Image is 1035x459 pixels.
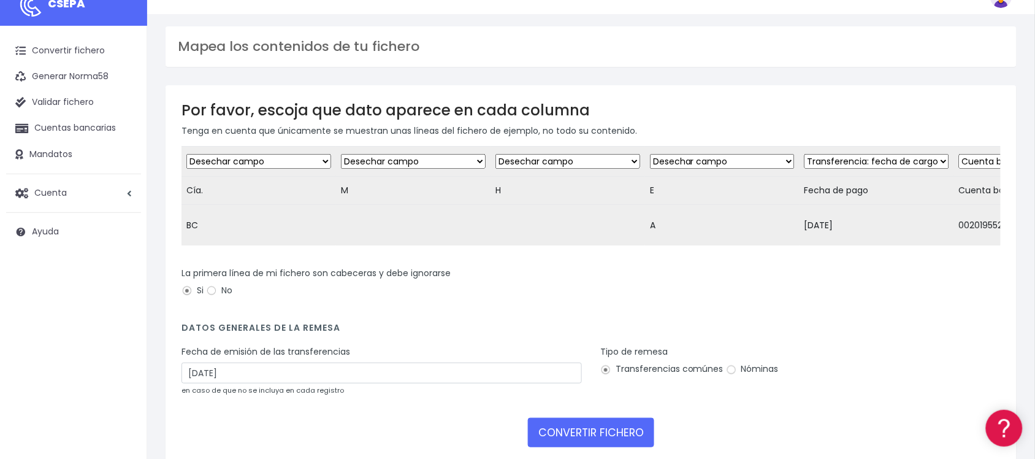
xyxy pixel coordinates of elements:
[6,90,141,115] a: Validar fichero
[181,124,1001,137] p: Tenga en cuenta que únicamente se muestran unas líneas del fichero de ejemplo, no todo su contenido.
[178,39,1004,55] h3: Mapea los contenidos de tu fichero
[181,267,451,280] label: La primera línea de mi fichero son cabeceras y debe ignorarse
[645,177,800,205] td: E
[181,101,1001,119] h3: Por favor, escoja que dato aparece en cada columna
[206,284,232,297] label: No
[528,418,654,447] button: CONVERTIR FICHERO
[6,115,141,141] a: Cuentas bancarias
[181,385,344,395] small: en caso de que no se incluya en cada registro
[34,187,67,199] span: Cuenta
[336,177,491,205] td: M
[6,219,141,245] a: Ayuda
[181,345,350,358] label: Fecha de emisión de las transferencias
[491,177,645,205] td: H
[6,142,141,168] a: Mandatos
[600,363,724,376] label: Transferencias comúnes
[181,177,336,205] td: Cía.
[600,345,668,358] label: Tipo de remesa
[6,64,141,90] a: Generar Norma58
[181,323,1001,339] h4: Datos generales de la remesa
[6,38,141,64] a: Convertir fichero
[800,205,954,246] td: [DATE]
[645,205,800,246] td: A
[181,205,336,246] td: BC
[181,284,204,297] label: Si
[726,363,779,376] label: Nóminas
[6,180,141,206] a: Cuenta
[800,177,954,205] td: Fecha de pago
[32,226,59,238] span: Ayuda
